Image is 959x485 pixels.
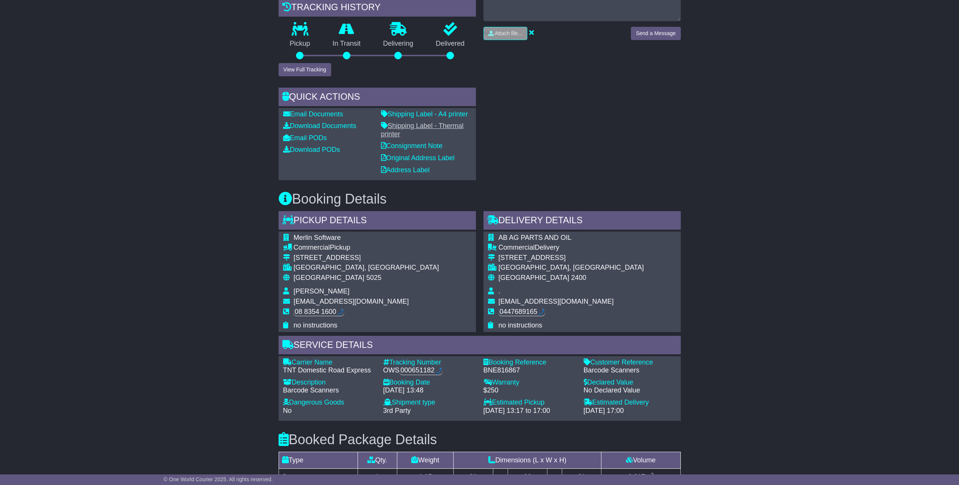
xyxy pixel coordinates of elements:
[294,244,439,252] div: Pickup
[499,244,535,251] span: Commercial
[483,358,576,367] div: Booking Reference
[436,368,442,374] img: hfpfyWBK5wQHBAGPgDf9c6qAYOxxMAAAAASUVORK5CYII=
[294,264,439,272] div: [GEOGRAPHIC_DATA], [GEOGRAPHIC_DATA]
[454,468,493,485] td: 31
[483,378,576,387] div: Warranty
[283,146,340,153] a: Download PODs
[383,366,476,375] div: OWS
[400,366,442,375] div: Call: 000651182
[283,407,292,414] span: No
[584,358,676,367] div: Customer Reference
[571,274,586,281] span: 2400
[294,287,350,295] span: [PERSON_NAME]
[584,378,676,387] div: Declared Value
[164,476,273,482] span: © One World Courier 2025. All rights reserved.
[283,110,343,118] a: Email Documents
[562,468,601,485] td: 21
[283,122,356,130] a: Download Documents
[279,63,331,76] button: View Full Tracking
[294,234,341,241] span: Merlin Software
[279,211,476,232] div: Pickup Details
[279,452,358,468] td: Type
[366,274,381,281] span: 5025
[294,274,364,281] span: [GEOGRAPHIC_DATA]
[279,88,476,108] div: Quick Actions
[283,358,376,367] div: Carrier Name
[483,386,576,395] div: $250
[584,366,676,375] div: Barcode Scanners
[499,321,542,329] span: no instructions
[381,166,430,174] a: Address Label
[631,27,680,40] button: Send a Message
[358,468,397,485] td: 1
[493,468,508,485] td: x
[381,122,464,138] a: Shipping Label - Thermal printer
[283,378,376,387] div: Description
[584,386,676,395] div: No Declared Value
[383,399,476,407] div: Shipment type
[283,134,327,142] a: Email PODs
[601,468,680,485] td: m
[499,234,572,241] span: AB AG PARTS AND OIL
[651,472,654,477] sup: 3
[294,254,439,262] div: [STREET_ADDRESS]
[279,336,681,356] div: Service Details
[397,452,454,468] td: Weight
[499,308,545,316] div: Call: 0447689165
[499,298,614,305] span: [EMAIL_ADDRESS][DOMAIN_NAME]
[381,142,443,150] a: Consignment Note
[294,244,330,251] span: Commercial
[547,468,562,485] td: x
[294,308,344,316] div: Call: 08 8354 1600
[381,110,468,118] a: Shipping Label - A4 printer
[483,407,576,415] div: [DATE] 13:17 to 17:00
[338,309,344,315] img: hfpfyWBK5wQHBAGPgDf9c6qAYOxxMAAAAASUVORK5CYII=
[294,321,338,329] span: no instructions
[628,473,645,480] span: 0.017
[499,274,569,281] span: [GEOGRAPHIC_DATA]
[499,287,500,295] span: .
[283,399,376,407] div: Dangerous Goods
[584,399,676,407] div: Estimated Delivery
[584,407,676,415] div: [DATE] 17:00
[483,211,681,232] div: Delivery Details
[279,40,322,48] p: Pickup
[381,154,455,162] a: Original Address Label
[321,40,372,48] p: In Transit
[508,468,547,485] td: 26
[483,399,576,407] div: Estimated Pickup
[601,452,680,468] td: Volume
[283,366,376,375] div: TNT Domestic Road Express
[383,407,411,414] span: 3rd Party
[483,366,576,375] div: BNE816867
[499,254,644,262] div: [STREET_ADDRESS]
[454,452,601,468] td: Dimensions (L x W x H)
[383,386,476,395] div: [DATE] 13:48
[283,386,376,395] div: Barcode Scanners
[372,40,425,48] p: Delivering
[499,264,644,272] div: [GEOGRAPHIC_DATA], [GEOGRAPHIC_DATA]
[279,468,358,485] td: Carton
[279,432,681,447] h3: Booked Package Details
[499,244,644,252] div: Delivery
[294,298,409,305] span: [EMAIL_ADDRESS][DOMAIN_NAME]
[397,468,454,485] td: 1.15
[358,452,397,468] td: Qty.
[383,378,476,387] div: Booking Date
[425,40,476,48] p: Delivered
[279,192,681,207] h3: Booking Details
[539,309,545,315] img: hfpfyWBK5wQHBAGPgDf9c6qAYOxxMAAAAASUVORK5CYII=
[383,358,476,367] div: Tracking Number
